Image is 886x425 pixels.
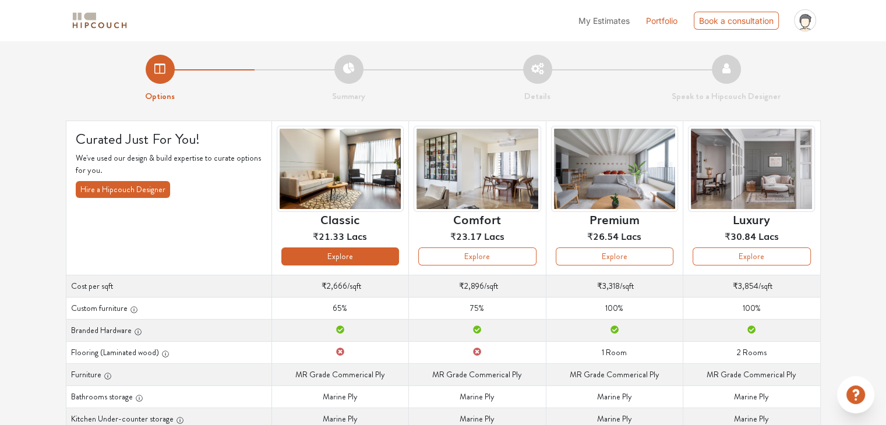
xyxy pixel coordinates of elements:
td: Marine Ply [546,385,683,408]
th: Custom furniture [66,297,271,319]
th: Cost per sqft [66,275,271,297]
td: 75% [409,297,546,319]
td: MR Grade Commerical Ply [683,363,820,385]
th: Flooring (Laminated wood) [66,341,271,363]
span: Lacs [758,229,779,243]
td: /sqft [683,275,820,297]
strong: Options [145,90,175,102]
td: 100% [683,297,820,319]
a: Portfolio [646,15,677,27]
span: ₹21.33 [313,229,344,243]
button: Explore [556,247,673,265]
td: /sqft [271,275,408,297]
span: Lacs [484,229,504,243]
td: 2 Rooms [683,341,820,363]
td: /sqft [546,275,683,297]
th: Bathrooms storage [66,385,271,408]
span: ₹3,854 [733,280,758,292]
td: MR Grade Commerical Ply [409,363,546,385]
strong: Details [524,90,550,102]
td: Marine Ply [409,385,546,408]
button: Explore [418,247,536,265]
img: header-preview [688,126,815,212]
td: Marine Ply [271,385,408,408]
strong: Summary [332,90,365,102]
td: MR Grade Commerical Ply [546,363,683,385]
span: Lacs [347,229,367,243]
h6: Classic [320,212,359,226]
td: /sqft [409,275,546,297]
p: We've used our design & build expertise to curate options for you. [76,152,262,176]
span: ₹2,666 [322,280,347,292]
td: 100% [546,297,683,319]
strong: Speak to a Hipcouch Designer [672,90,781,102]
img: logo-horizontal.svg [70,10,129,31]
span: My Estimates [578,16,630,26]
div: Book a consultation [694,12,779,30]
th: Branded Hardware [66,319,271,341]
button: Explore [281,247,399,265]
button: Explore [693,247,810,265]
h6: Comfort [453,212,501,226]
span: ₹30.84 [725,229,756,243]
span: ₹26.54 [587,229,619,243]
img: header-preview [277,126,404,212]
span: ₹3,318 [597,280,620,292]
img: header-preview [414,126,541,212]
span: logo-horizontal.svg [70,8,129,34]
span: ₹23.17 [450,229,482,243]
button: Hire a Hipcouch Designer [76,181,170,198]
img: header-preview [551,126,678,212]
td: MR Grade Commerical Ply [271,363,408,385]
td: 65% [271,297,408,319]
h6: Luxury [733,212,770,226]
td: Marine Ply [683,385,820,408]
span: ₹2,896 [459,280,484,292]
th: Furniture [66,363,271,385]
h6: Premium [590,212,640,226]
h4: Curated Just For You! [76,130,262,148]
span: Lacs [621,229,641,243]
td: 1 Room [546,341,683,363]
